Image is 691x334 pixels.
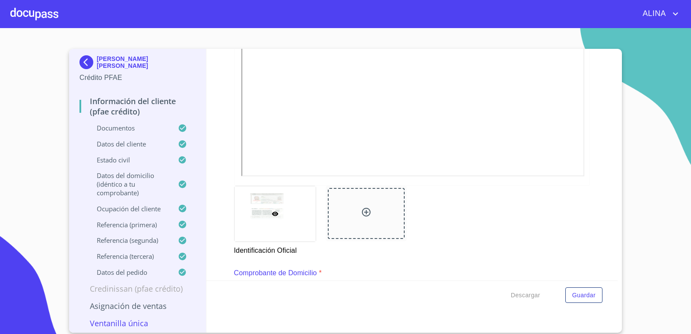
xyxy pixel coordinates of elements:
p: Datos del cliente [79,140,178,148]
span: Descargar [511,290,540,301]
p: Identificación Oficial [234,242,315,256]
p: Crédito PFAE [79,73,196,83]
p: Ocupación del Cliente [79,204,178,213]
p: Estado Civil [79,156,178,164]
p: Asignación de Ventas [79,301,196,311]
p: Ventanilla única [79,318,196,328]
p: Documentos [79,124,178,132]
p: Información del cliente (PFAE crédito) [79,96,196,117]
button: Guardar [565,287,602,303]
p: Comprobante de Domicilio [234,268,317,278]
p: Datos del pedido [79,268,178,277]
img: Docupass spot blue [79,55,97,69]
p: Referencia (segunda) [79,236,178,245]
div: [PERSON_NAME] [PERSON_NAME] [79,55,196,73]
p: Datos del domicilio (idéntico a tu comprobante) [79,171,178,197]
span: Guardar [572,290,596,301]
p: Referencia (primera) [79,220,178,229]
p: Credinissan (PFAE crédito) [79,283,196,294]
p: [PERSON_NAME] [PERSON_NAME] [97,55,196,69]
span: ALINA [636,7,670,21]
button: account of current user [636,7,681,21]
button: Descargar [507,287,544,303]
p: Referencia (tercera) [79,252,178,261]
